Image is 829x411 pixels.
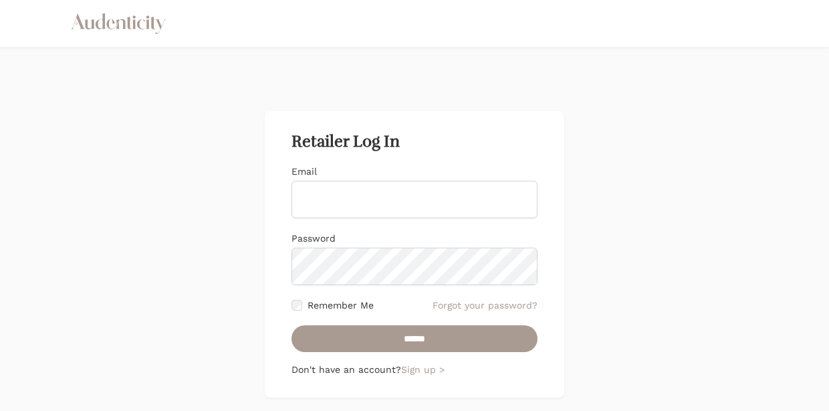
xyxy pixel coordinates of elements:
a: Sign up > [401,364,445,375]
label: Remember Me [308,299,374,312]
h2: Retailer Log In [291,133,538,151]
a: Forgot your password? [433,299,538,312]
p: Don't have an account? [291,363,538,376]
label: Email [291,166,317,177]
label: Password [291,233,336,244]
